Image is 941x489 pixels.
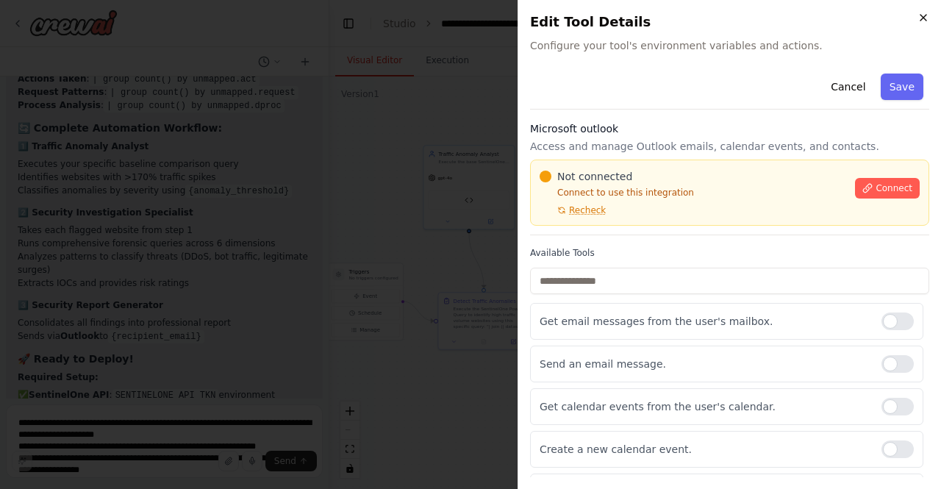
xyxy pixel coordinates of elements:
p: Access and manage Outlook emails, calendar events, and contacts. [530,139,929,154]
span: Connect [876,182,912,194]
p: Send an email message. [540,357,870,371]
button: Recheck [540,204,606,216]
span: Configure your tool's environment variables and actions. [530,38,929,53]
p: Get email messages from the user's mailbox. [540,314,870,329]
h3: Microsoft outlook [530,121,929,136]
button: Connect [855,178,920,199]
p: Connect to use this integration [540,187,846,199]
button: Save [881,74,923,100]
p: Create a new calendar event. [540,442,870,457]
h2: Edit Tool Details [530,12,929,32]
span: Not connected [557,169,632,184]
label: Available Tools [530,247,929,259]
button: Cancel [822,74,874,100]
p: Get calendar events from the user's calendar. [540,399,870,414]
span: Recheck [569,204,606,216]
